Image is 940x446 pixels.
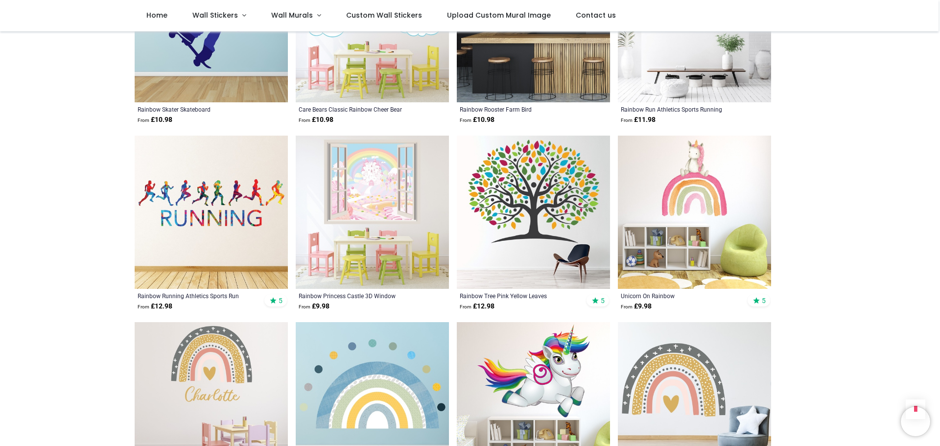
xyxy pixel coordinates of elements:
[460,304,471,309] span: From
[447,10,551,20] span: Upload Custom Mural Image
[346,10,422,20] span: Custom Wall Stickers
[621,115,656,125] strong: £ 11.98
[576,10,616,20] span: Contact us
[460,302,494,311] strong: £ 12.98
[279,296,282,305] span: 5
[146,10,167,20] span: Home
[299,304,310,309] span: From
[460,292,578,300] a: Rainbow Tree Pink Yellow Leaves
[299,302,329,311] strong: £ 9.98
[299,117,310,123] span: From
[138,115,172,125] strong: £ 10.98
[192,10,238,20] span: Wall Stickers
[271,10,313,20] span: Wall Murals
[621,117,633,123] span: From
[762,296,766,305] span: 5
[138,304,149,309] span: From
[138,292,256,300] a: Rainbow Running Athletics Sports Run
[138,117,149,123] span: From
[460,115,494,125] strong: £ 10.98
[299,115,333,125] strong: £ 10.98
[299,292,417,300] a: Rainbow Princess Castle 3D Window
[135,136,288,289] img: Rainbow Running Athletics Sports Run Wall Sticker
[621,302,652,311] strong: £ 9.98
[138,105,256,113] a: Rainbow Skater Skateboard
[621,304,633,309] span: From
[299,105,417,113] a: Care Bears Classic Rainbow Cheer Bear
[457,136,610,289] img: Rainbow Tree Pink Yellow Leaves Wall Sticker
[621,292,739,300] a: Unicorn On Rainbow
[460,105,578,113] a: Rainbow Rooster Farm Bird
[901,407,930,436] iframe: Brevo live chat
[621,105,739,113] a: Rainbow Run Athletics Sports Running
[460,117,471,123] span: From
[296,136,449,289] img: Rainbow Princess Castle 3D Window Wall Sticker
[138,302,172,311] strong: £ 12.98
[601,296,605,305] span: 5
[618,136,771,289] img: Unicorn On Rainbow Wall Sticker - Mod3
